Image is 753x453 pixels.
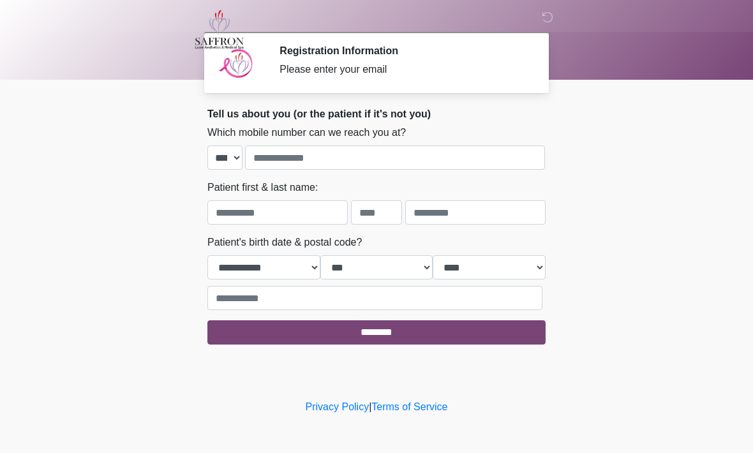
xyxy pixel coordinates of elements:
label: Patient first & last name: [207,180,318,195]
a: | [369,401,371,412]
a: Terms of Service [371,401,447,412]
img: Agent Avatar [217,45,255,83]
label: Patient's birth date & postal code? [207,235,362,250]
h2: Tell us about you (or the patient if it's not you) [207,108,546,120]
label: Which mobile number can we reach you at? [207,125,406,140]
a: Privacy Policy [306,401,369,412]
div: Please enter your email [280,62,526,77]
img: Saffron Laser Aesthetics and Medical Spa Logo [195,10,244,49]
